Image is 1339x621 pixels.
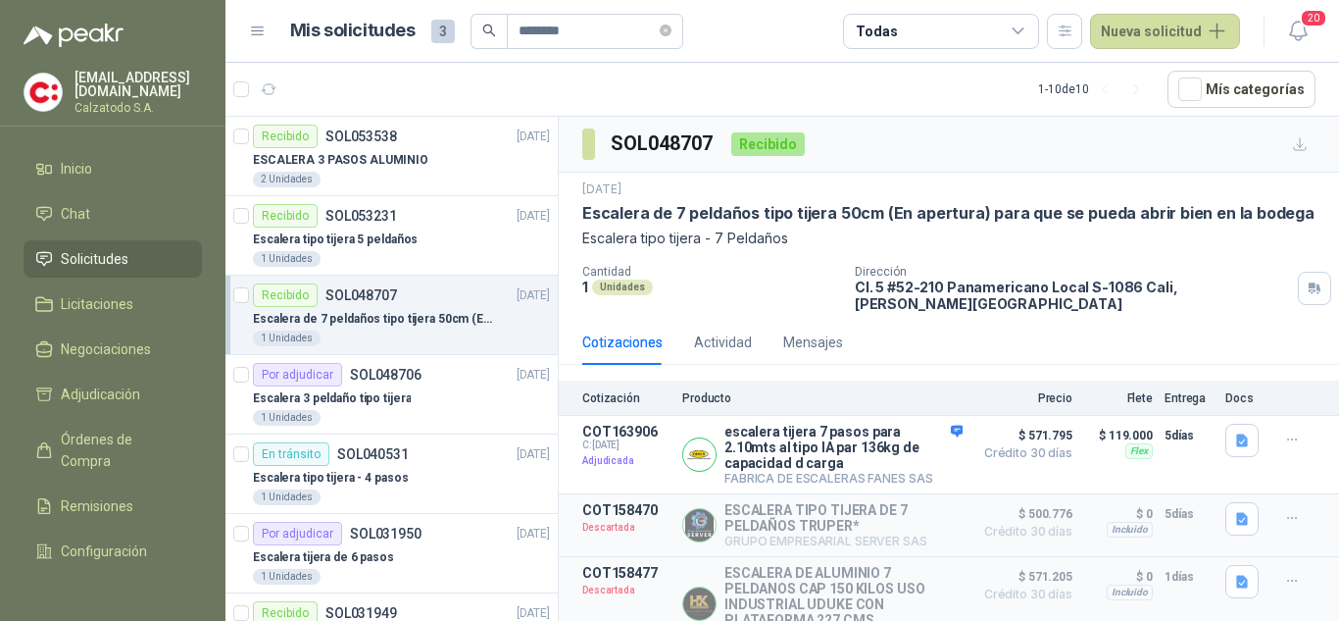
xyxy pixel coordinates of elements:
p: Cl. 5 #52-210 Panamericano Local S-1086 Cali , [PERSON_NAME][GEOGRAPHIC_DATA] [855,279,1290,312]
p: ESCALERA TIPO TIJERA DE 7 PELDAÑOS TRUPER* [724,502,963,534]
p: 1 [582,279,588,295]
span: Solicitudes [61,248,128,270]
a: En tránsitoSOL040531[DATE] Escalera tipo tijera - 4 pasos1 Unidades [225,435,558,514]
p: Escalera tipo tijera - 4 pasos [253,469,408,488]
a: RecibidoSOL048707[DATE] Escalera de 7 peldaños tipo tijera 50cm (En apertura) para que se pueda a... [225,276,558,355]
div: Incluido [1107,585,1153,600]
a: Configuración [24,533,202,570]
div: Cotizaciones [582,332,663,353]
div: 1 Unidades [253,410,321,426]
span: Órdenes de Compra [61,429,183,472]
p: [DATE] [517,286,550,305]
span: $ 571.205 [974,565,1072,589]
a: Negociaciones [24,331,202,368]
p: SOL053231 [325,209,397,223]
p: Adjudicada [582,451,670,471]
div: En tránsito [253,442,329,466]
div: Recibido [731,132,805,156]
span: $ 500.776 [974,502,1072,526]
p: Precio [974,391,1072,405]
p: $ 0 [1084,502,1153,526]
span: Adjudicación [61,384,140,405]
img: Company Logo [683,588,716,620]
div: Por adjudicar [253,522,342,545]
p: escalera tijera 7 pasos para 2.10mts al tipo IA par 136kg de capacidad d carga [724,424,963,471]
p: Escalera 3 peldaño tipo tijera [253,389,411,408]
p: Dirección [855,265,1290,279]
p: Producto [682,391,963,405]
p: [DATE] [517,445,550,464]
button: Nueva solicitud [1090,14,1240,49]
span: Crédito 30 días [974,447,1072,459]
span: Chat [61,203,90,225]
p: SOL031950 [350,527,422,541]
div: 1 Unidades [253,331,321,346]
p: [EMAIL_ADDRESS][DOMAIN_NAME] [74,71,202,98]
span: C: [DATE] [582,440,670,451]
a: Adjudicación [24,376,202,413]
div: 1 Unidades [253,251,321,267]
div: 1 Unidades [253,569,321,585]
p: 1 días [1165,565,1214,589]
p: Escalera de 7 peldaños tipo tijera 50cm (En apertura) para que se pueda abrir bien en la bodega [582,203,1314,224]
p: SOL053538 [325,129,397,143]
span: Crédito 30 días [974,589,1072,600]
p: SOL048707 [325,288,397,302]
span: close-circle [660,22,671,40]
div: Incluido [1107,522,1153,538]
p: Escalera tipo tijera 5 peldaños [253,231,418,249]
button: 20 [1280,14,1315,49]
a: Órdenes de Compra [24,421,202,480]
div: Por adjudicar [253,363,342,387]
a: Inicio [24,150,202,187]
p: Cotización [582,391,670,405]
img: Company Logo [683,439,716,471]
p: COT163906 [582,424,670,440]
span: Negociaciones [61,338,151,360]
p: Escalera tipo tijera - 7 Peldaños [582,228,1315,249]
p: Escalera tijera de 6 pasos [253,548,394,567]
p: Calzatodo S.A. [74,102,202,114]
p: Flete [1084,391,1153,405]
a: RecibidoSOL053231[DATE] Escalera tipo tijera 5 peldaños1 Unidades [225,196,558,276]
p: $ 0 [1084,565,1153,589]
div: 1 Unidades [253,490,321,505]
span: search [482,24,496,37]
button: Mís categorías [1167,71,1315,108]
img: Company Logo [683,509,716,542]
a: Solicitudes [24,240,202,278]
a: Remisiones [24,488,202,525]
h3: SOL048707 [611,129,716,159]
a: Por adjudicarSOL031950[DATE] Escalera tijera de 6 pasos1 Unidades [225,514,558,594]
a: Chat [24,195,202,233]
p: $ 119.000 [1084,424,1153,447]
p: Escalera de 7 peldaños tipo tijera 50cm (En apertura) para que se pueda abrir bien en la bodega [253,310,497,329]
p: Docs [1225,391,1265,405]
p: ESCALERA 3 PASOS ALUMINIO [253,151,428,170]
p: Descartada [582,581,670,600]
p: SOL031949 [325,606,397,620]
p: [DATE] [517,366,550,385]
a: Licitaciones [24,285,202,323]
p: 5 días [1165,424,1214,447]
h1: Mis solicitudes [290,17,416,45]
a: RecibidoSOL053538[DATE] ESCALERA 3 PASOS ALUMINIO2 Unidades [225,117,558,196]
span: Inicio [61,158,92,180]
a: Por adjudicarSOL048706[DATE] Escalera 3 peldaño tipo tijera1 Unidades [225,355,558,435]
span: 20 [1300,9,1327,27]
p: [DATE] [582,181,621,199]
p: Entrega [1165,391,1214,405]
div: Recibido [253,125,318,148]
p: FABRICA DE ESCALERAS FANES SAS [724,471,963,486]
p: [DATE] [517,525,550,543]
div: Todas [856,21,897,42]
p: COT158470 [582,502,670,518]
div: Unidades [592,280,653,295]
p: GRUPO EMPRESARIAL SERVER SAS [724,534,963,548]
div: 1 - 10 de 10 [1038,74,1152,105]
p: SOL048706 [350,368,422,382]
div: 2 Unidades [253,172,321,187]
div: Mensajes [783,332,843,353]
p: Descartada [582,518,670,538]
span: Configuración [61,541,147,562]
